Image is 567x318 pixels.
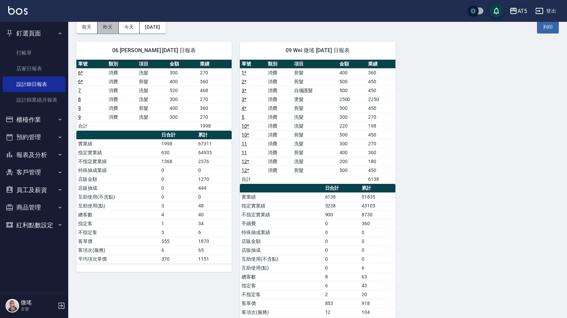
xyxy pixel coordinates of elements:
td: 450 [366,104,395,113]
td: 8730 [360,210,395,219]
td: 消費 [266,166,292,175]
td: 400 [168,77,198,86]
div: AT5 [518,7,527,15]
td: 洗髮 [292,121,338,130]
td: 0 [160,184,197,192]
td: 消費 [266,77,292,86]
a: 9 [78,105,81,111]
td: 消費 [266,95,292,104]
td: 3 [160,228,197,237]
img: Person [5,299,19,313]
td: 店販金額 [76,175,160,184]
td: 400 [338,148,367,157]
td: 剪髮 [292,148,338,157]
td: 消費 [266,148,292,157]
td: 270 [198,68,232,77]
td: 270 [366,113,395,121]
td: 店販抽成 [76,184,160,192]
td: 互助使用(點) [76,201,160,210]
td: 360 [360,219,395,228]
td: 198 [366,121,395,130]
a: 11 [242,150,247,155]
button: 釘選頁面 [3,25,66,42]
td: 12 [323,308,360,317]
td: 43105 [360,201,395,210]
td: 0 [323,219,360,228]
td: 34 [197,219,232,228]
td: 互助使用(點) [240,263,323,272]
button: 商品管理 [3,199,66,216]
td: 0 [360,255,395,263]
table: a dense table [240,60,395,184]
a: 8 [78,97,81,102]
td: 1270 [197,175,232,184]
td: 互助使用(不含點) [76,192,160,201]
td: 8 [323,272,360,281]
td: 不指定客 [240,290,323,299]
a: 5 [242,114,244,120]
td: 不指定實業績 [240,210,323,219]
a: 店家日報表 [3,61,66,76]
td: 500 [338,86,367,95]
td: 消費 [266,86,292,95]
td: 6 [197,228,232,237]
td: 1998 [198,121,232,130]
td: 20 [360,290,395,299]
th: 累計 [360,184,395,193]
td: 2376 [197,157,232,166]
td: 2500 [338,95,367,104]
td: 900 [323,210,360,219]
td: 0 [360,246,395,255]
a: 9 [78,114,81,120]
td: 500 [338,77,367,86]
td: 指定客 [240,281,323,290]
td: 300 [168,68,198,77]
td: 400 [168,104,198,113]
td: 洗髮 [137,68,168,77]
td: 918 [360,299,395,308]
a: 11 [242,141,247,146]
table: a dense table [76,60,232,131]
table: a dense table [76,131,232,264]
td: 0 [197,166,232,175]
span: 09 Wei 微瑤 [DATE] 日報表 [248,47,387,54]
td: 450 [366,166,395,175]
td: 360 [198,77,232,86]
td: 400 [338,68,367,77]
td: 468 [198,86,232,95]
td: 指定實業績 [76,148,160,157]
td: 360 [198,104,232,113]
td: 0 [323,246,360,255]
td: 500 [338,166,367,175]
td: 520 [168,86,198,95]
td: 48 [197,201,232,210]
td: 300 [338,139,367,148]
td: 0 [160,166,197,175]
td: 500 [338,104,367,113]
button: 前天 [76,21,98,33]
td: 450 [366,130,395,139]
button: 報表及分析 [3,146,66,164]
td: 65 [197,246,232,255]
td: 180 [366,157,395,166]
td: 853 [323,299,360,308]
td: 特殊抽成業績 [76,166,160,175]
td: 270 [366,139,395,148]
td: 450 [366,86,395,95]
td: 剪髮 [292,77,338,86]
td: 互助使用(不含點) [240,255,323,263]
td: 客項次(服務) [76,246,160,255]
td: 不指定客 [76,228,160,237]
td: 洗髮 [137,86,168,95]
td: 消費 [266,68,292,77]
td: 指定實業績 [240,201,323,210]
td: 自備護髮 [292,86,338,95]
img: Logo [8,6,28,15]
td: 消費 [266,139,292,148]
td: 40 [197,210,232,219]
button: 預約管理 [3,128,66,146]
a: 打帳單 [3,45,66,61]
button: 今天 [119,21,140,33]
td: 67311 [197,139,232,148]
td: 64935 [197,148,232,157]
